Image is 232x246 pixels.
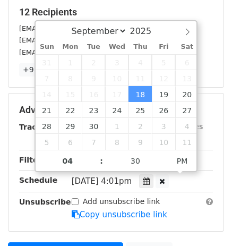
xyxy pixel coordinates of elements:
[19,63,59,77] a: +9 more
[19,198,71,206] strong: Unsubscribe
[82,134,105,150] span: October 7, 2025
[127,26,165,36] input: Year
[105,134,128,150] span: October 8, 2025
[36,70,59,86] span: September 7, 2025
[175,54,199,70] span: September 6, 2025
[105,86,128,102] span: September 17, 2025
[36,44,59,50] span: Sun
[19,36,138,44] small: [EMAIL_ADDRESS][DOMAIN_NAME]
[36,54,59,70] span: August 31, 2025
[19,123,55,131] strong: Tracking
[175,70,199,86] span: September 13, 2025
[100,150,103,172] span: :
[179,195,232,246] iframe: Chat Widget
[58,118,82,134] span: September 29, 2025
[36,86,59,102] span: September 14, 2025
[175,118,199,134] span: October 4, 2025
[36,118,59,134] span: September 28, 2025
[128,86,152,102] span: September 18, 2025
[105,44,128,50] span: Wed
[82,102,105,118] span: September 23, 2025
[175,102,199,118] span: September 27, 2025
[19,48,138,56] small: [EMAIL_ADDRESS][DOMAIN_NAME]
[58,44,82,50] span: Mon
[128,70,152,86] span: September 11, 2025
[72,210,167,219] a: Copy unsubscribe link
[105,70,128,86] span: September 10, 2025
[152,54,175,70] span: September 5, 2025
[19,176,57,184] strong: Schedule
[152,118,175,134] span: October 3, 2025
[82,86,105,102] span: September 16, 2025
[82,118,105,134] span: September 30, 2025
[82,44,105,50] span: Tue
[58,134,82,150] span: October 6, 2025
[103,150,168,172] input: Minute
[82,54,105,70] span: September 2, 2025
[152,70,175,86] span: September 12, 2025
[175,134,199,150] span: October 11, 2025
[19,6,213,18] h5: 12 Recipients
[128,54,152,70] span: September 4, 2025
[105,54,128,70] span: September 3, 2025
[58,102,82,118] span: September 22, 2025
[19,104,213,116] h5: Advanced
[128,44,152,50] span: Thu
[175,44,199,50] span: Sat
[58,70,82,86] span: September 8, 2025
[128,102,152,118] span: September 25, 2025
[175,86,199,102] span: September 20, 2025
[128,118,152,134] span: October 2, 2025
[128,134,152,150] span: October 9, 2025
[58,86,82,102] span: September 15, 2025
[36,134,59,150] span: October 5, 2025
[105,118,128,134] span: October 1, 2025
[152,134,175,150] span: October 10, 2025
[105,102,128,118] span: September 24, 2025
[36,102,59,118] span: September 21, 2025
[82,70,105,86] span: September 9, 2025
[152,44,175,50] span: Fri
[72,176,132,186] span: [DATE] 4:01pm
[152,86,175,102] span: September 19, 2025
[168,150,197,172] span: Click to toggle
[152,102,175,118] span: September 26, 2025
[58,54,82,70] span: September 1, 2025
[19,24,138,32] small: [EMAIL_ADDRESS][DOMAIN_NAME]
[36,150,100,172] input: Hour
[19,156,46,164] strong: Filters
[83,196,160,207] label: Add unsubscribe link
